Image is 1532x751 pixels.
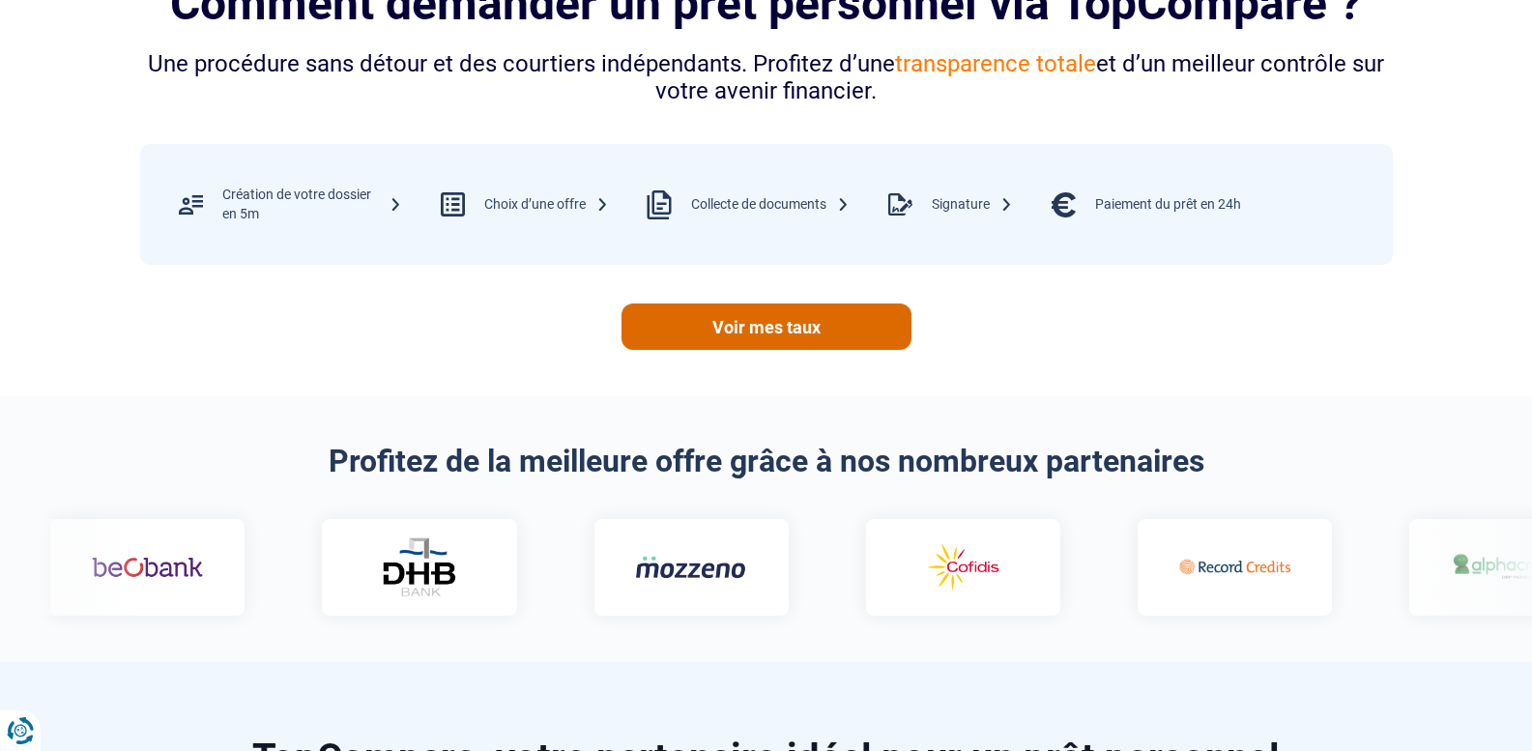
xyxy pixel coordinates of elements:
img: Record credits [1134,539,1245,595]
img: DHB Bank [335,537,413,596]
img: Beobank [46,539,158,595]
a: Voir mes taux [621,303,911,350]
div: Signature [932,195,1013,215]
img: Cofidis [862,539,973,595]
div: Création de votre dossier en 5m [222,186,402,223]
div: Choix d’une offre [484,195,609,215]
img: Mozzeno [590,555,701,579]
div: Collecte de documents [691,195,850,215]
div: Paiement du prêt en 24h [1095,195,1241,215]
div: Une procédure sans détour et des courtiers indépendants. Profitez d’une et d’un meilleur contrôle... [140,50,1393,106]
h2: Profitez de la meilleure offre grâce à nos nombreux partenaires [140,443,1393,479]
span: transparence totale [895,50,1096,77]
